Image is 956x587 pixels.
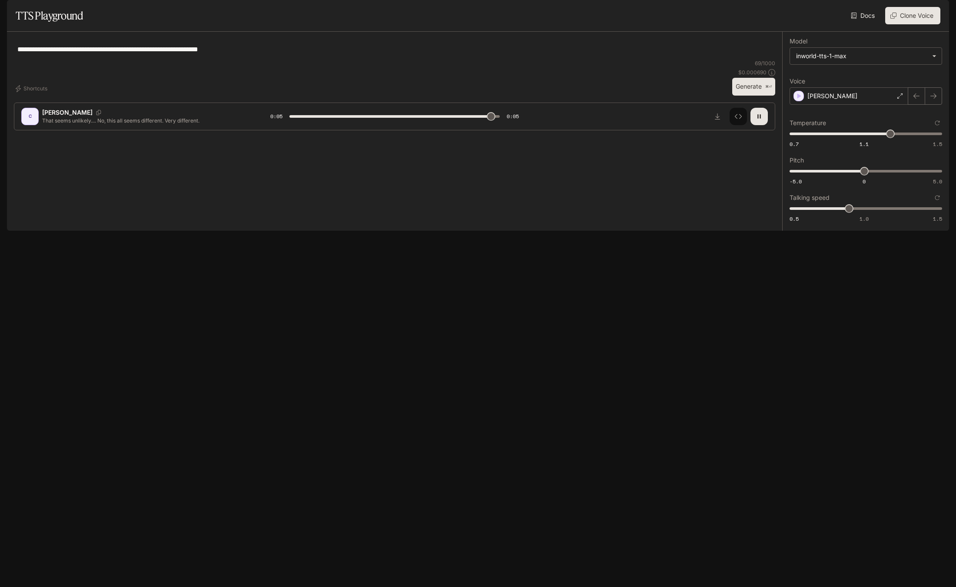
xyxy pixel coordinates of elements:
span: 1.5 [933,215,942,222]
span: 1.0 [860,215,869,222]
span: 0 [863,178,866,185]
span: 1.1 [860,140,869,148]
button: Inspect [730,108,747,125]
h1: TTS Playground [16,7,83,24]
p: Pitch [790,157,804,163]
p: Temperature [790,120,826,126]
p: That seems unlikely.... No, this all seems different. Very different. [42,117,249,124]
p: Talking speed [790,195,830,201]
p: [PERSON_NAME] [807,92,857,100]
div: inworld-tts-1-max [796,52,928,60]
button: open drawer [7,4,22,20]
span: 5.0 [933,178,942,185]
span: 0.5 [790,215,799,222]
span: 0:05 [507,112,519,121]
span: 1.5 [933,140,942,148]
button: Copy Voice ID [93,110,105,115]
button: Generate⌘⏎ [732,78,775,96]
button: Reset to default [933,193,942,202]
button: Reset to default [933,118,942,128]
div: inworld-tts-1-max [790,48,942,64]
div: C [23,109,37,123]
p: $ 0.000690 [738,69,767,76]
p: [PERSON_NAME] [42,108,93,117]
span: 0:05 [270,112,282,121]
p: 69 / 1000 [755,60,775,67]
p: Voice [790,78,805,84]
p: ⌘⏎ [765,84,772,90]
button: Shortcuts [14,82,51,96]
span: -5.0 [790,178,802,185]
a: Docs [849,7,878,24]
button: Clone Voice [885,7,940,24]
button: Download audio [709,108,726,125]
span: 0.7 [790,140,799,148]
p: Model [790,38,807,44]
